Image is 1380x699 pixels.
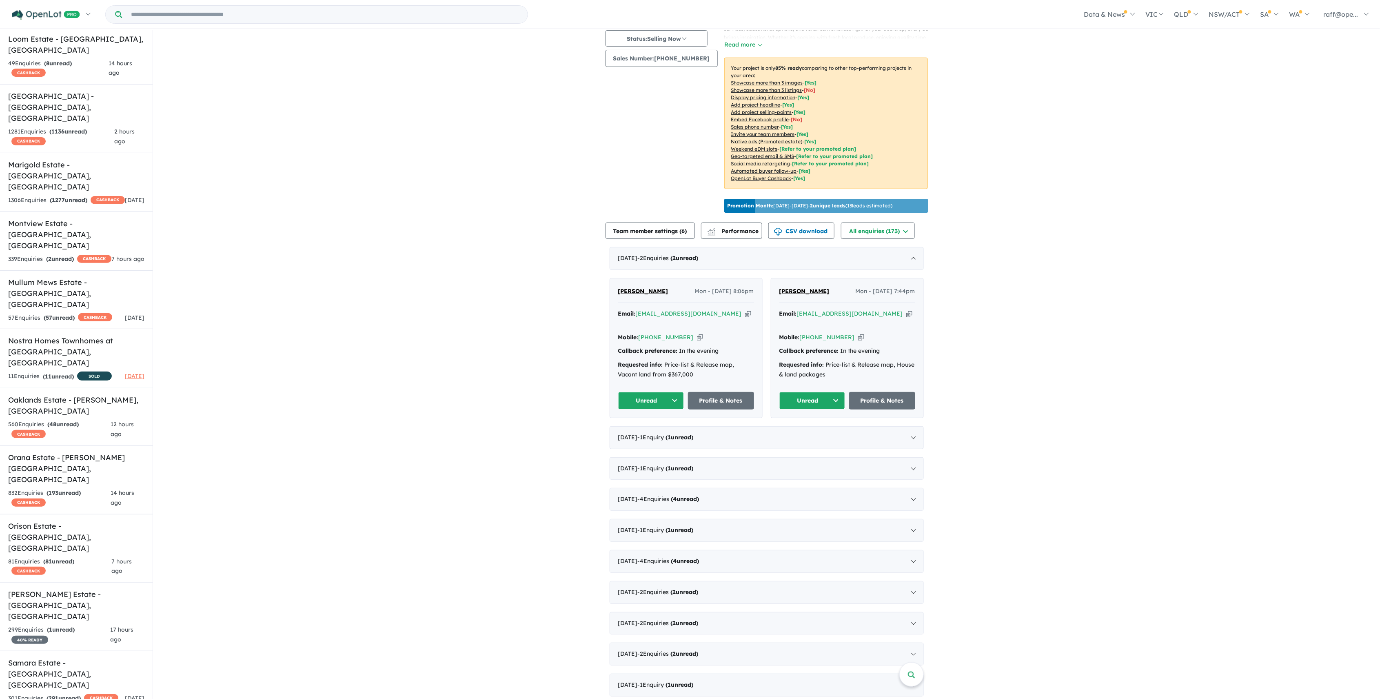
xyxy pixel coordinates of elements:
strong: ( unread) [671,557,699,565]
span: - 4 Enquir ies [638,557,699,565]
strong: ( unread) [47,489,81,496]
h5: Loom Estate - [GEOGRAPHIC_DATA] , [GEOGRAPHIC_DATA] [8,33,144,56]
div: 1281 Enquir ies [8,127,114,147]
div: 1306 Enquir ies [8,196,125,205]
div: [DATE] [610,674,924,697]
strong: ( unread) [671,619,699,627]
u: Invite your team members [731,131,795,137]
span: 1 [668,681,671,688]
button: Status:Selling Now [606,30,708,47]
span: 2 [48,255,51,263]
span: CASHBACK [91,196,125,204]
h5: [PERSON_NAME] Estate - [GEOGRAPHIC_DATA] , [GEOGRAPHIC_DATA] [8,589,144,622]
span: - 4 Enquir ies [638,495,699,503]
h5: Samara Estate - [GEOGRAPHIC_DATA] , [GEOGRAPHIC_DATA] [8,657,144,690]
span: [ Yes ] [783,102,794,108]
strong: ( unread) [671,650,699,657]
div: [DATE] [610,581,924,604]
div: 49 Enquir ies [8,59,109,78]
img: line-chart.svg [708,228,715,232]
span: 8 [46,60,49,67]
span: 2 [673,588,676,596]
a: Profile & Notes [688,392,754,410]
button: Unread [618,392,684,410]
button: Copy [858,333,864,342]
span: - 1 Enquir y [638,434,694,441]
span: 6 [682,227,685,235]
a: [EMAIL_ADDRESS][DOMAIN_NAME] [797,310,903,317]
div: [DATE] [610,643,924,666]
span: 1277 [52,196,65,204]
span: [Refer to your promoted plan] [780,146,856,152]
b: 85 % ready [776,65,802,71]
div: [DATE] [610,519,924,542]
strong: Email: [618,310,636,317]
u: Geo-targeted email & SMS [731,153,794,159]
u: Showcase more than 3 images [731,80,803,86]
a: Profile & Notes [849,392,915,410]
span: 11 [45,373,51,380]
u: Add project selling-points [731,109,792,115]
span: 2 [673,619,676,627]
span: 1 [668,526,671,534]
span: [ Yes ] [794,109,806,115]
img: download icon [774,228,782,236]
strong: ( unread) [666,526,694,534]
span: - 1 Enquir y [638,526,694,534]
u: Add project headline [731,102,781,108]
span: CASHBACK [11,69,46,77]
strong: ( unread) [50,196,87,204]
strong: Mobile: [618,334,639,341]
div: [DATE] [610,247,924,270]
span: - 1 Enquir y [638,465,694,472]
button: Copy [906,309,912,318]
img: bar-chart.svg [708,230,716,236]
span: [Yes] [799,168,811,174]
div: 339 Enquir ies [8,254,111,264]
strong: ( unread) [666,681,694,688]
strong: Mobile: [779,334,800,341]
span: - 2 Enquir ies [638,254,699,262]
div: [DATE] [610,457,924,480]
span: [ Yes ] [798,94,810,100]
span: 48 [49,421,56,428]
span: [Refer to your promoted plan] [792,160,869,167]
span: [ Yes ] [797,131,809,137]
span: [DATE] [125,372,144,380]
button: Copy [697,333,703,342]
strong: ( unread) [44,60,72,67]
span: [ No ] [791,116,803,122]
input: Try estate name, suburb, builder or developer [124,6,526,23]
span: CASHBACK [11,137,46,145]
span: 1 [668,465,671,472]
span: - 2 Enquir ies [638,588,699,596]
div: 832 Enquir ies [8,488,111,508]
span: [Yes] [794,175,805,181]
strong: ( unread) [47,626,75,633]
span: 1136 [51,128,64,135]
span: CASHBACK [11,499,46,507]
span: 2 [673,254,676,262]
strong: ( unread) [666,434,694,441]
span: [ Yes ] [781,124,793,130]
span: 1 [49,626,52,633]
div: 81 Enquir ies [8,557,111,577]
span: [DATE] [125,196,144,204]
p: [DATE] - [DATE] - ( 13 leads estimated) [728,202,893,209]
strong: ( unread) [47,421,79,428]
span: [ No ] [804,87,816,93]
button: All enquiries (173) [841,223,915,239]
span: Mon - [DATE] 8:06pm [695,287,754,296]
span: 40 % READY [11,636,48,644]
button: Copy [745,309,751,318]
u: Sales phone number [731,124,779,130]
strong: ( unread) [671,254,699,262]
div: 11 Enquir ies [8,372,112,382]
h5: Marigold Estate - [GEOGRAPHIC_DATA] , [GEOGRAPHIC_DATA] [8,159,144,192]
span: 14 hours ago [109,60,132,77]
h5: Mullum Mews Estate - [GEOGRAPHIC_DATA] , [GEOGRAPHIC_DATA] [8,277,144,310]
strong: ( unread) [43,373,74,380]
span: - 2 Enquir ies [638,650,699,657]
strong: ( unread) [49,128,87,135]
u: Social media retargeting [731,160,790,167]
